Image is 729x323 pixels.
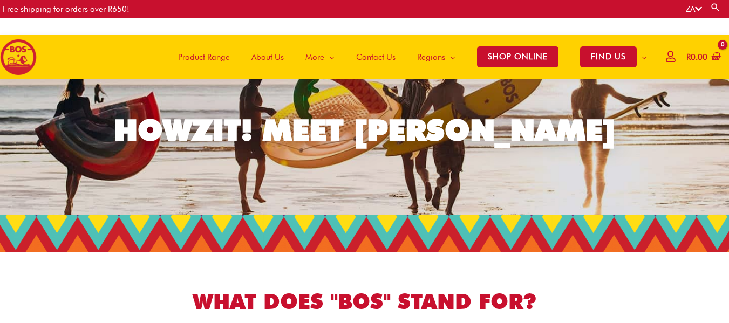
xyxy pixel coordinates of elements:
[241,35,295,79] a: About Us
[686,52,691,62] span: R
[477,46,558,67] span: SHOP ONLINE
[63,287,667,317] h1: WHAT DOES "BOS" STAND FOR?
[295,35,345,79] a: More
[686,52,707,62] bdi: 0.00
[580,46,637,67] span: FIND US
[251,41,284,73] span: About Us
[466,35,569,79] a: SHOP ONLINE
[417,41,445,73] span: Regions
[710,2,721,12] a: Search button
[345,35,406,79] a: Contact Us
[114,115,616,145] div: HOWZIT! MEET [PERSON_NAME]
[684,45,721,70] a: View Shopping Cart, empty
[178,41,230,73] span: Product Range
[406,35,466,79] a: Regions
[167,35,241,79] a: Product Range
[305,41,324,73] span: More
[686,4,702,14] a: ZA
[159,35,658,79] nav: Site Navigation
[356,41,396,73] span: Contact Us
